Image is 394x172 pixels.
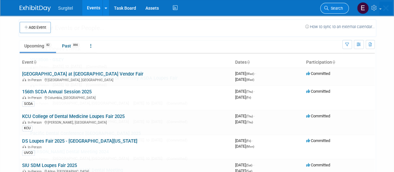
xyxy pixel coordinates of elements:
span: [GEOGRAPHIC_DATA], [GEOGRAPHIC_DATA] [53,101,132,106]
span: [DATE] to [DATE] [133,138,165,142]
span: [GEOGRAPHIC_DATA], [GEOGRAPHIC_DATA] [53,119,132,124]
a: LADM - LA Dental Meeting 2025 In-Person [GEOGRAPHIC_DATA], [GEOGRAPHIC_DATA] [DATE] to [DATE] (Co... [27,91,373,109]
a: Pacific Dental Conference [GEOGRAPHIC_DATA] 2025 In-Person [GEOGRAPHIC_DATA], [GEOGRAPHIC_DATA] [... [27,128,373,146]
span: [GEOGRAPHIC_DATA], [GEOGRAPHIC_DATA] [53,138,132,142]
span: [GEOGRAPHIC_DATA], [GEOGRAPHIC_DATA] [53,156,132,161]
span: [DATE] to [DATE] [53,64,85,69]
span: In-Person [30,101,51,106]
span: In-Person [30,65,51,69]
input: Search for Events or People... [18,19,377,37]
span: (Committed) [167,138,188,142]
span: [DATE] to [DATE] [53,82,85,87]
a: [PERSON_NAME] Dental Meeting 2024 In-Person [GEOGRAPHIC_DATA], [GEOGRAPHIC_DATA] [DATE] to [DATE]... [27,146,373,164]
span: In-Person [30,138,51,142]
span: [DATE] to [DATE] [133,101,165,106]
span: [DATE] to [DATE] [133,156,165,161]
span: [DATE] to [DATE] [133,119,165,124]
span: (Committed) [86,64,107,69]
div: Recently Viewed Events: [22,41,373,54]
a: UCSF ASDA Fall Vendor Fair 2024 In-Person [GEOGRAPHIC_DATA], [GEOGRAPHIC_DATA] [DATE] to [DATE] (... [27,109,373,127]
span: (Committed) [167,156,188,161]
span: (Committed) [86,83,107,87]
a: Vacation - GSZY In-Person [DATE] to [DATE] (Committed) [27,54,373,72]
span: In-Person [30,120,51,124]
span: (Committed) [167,101,188,106]
span: (Committed) [167,120,188,124]
span: In-Person [30,83,51,87]
span: In-Person [30,157,51,161]
a: [GEOGRAPHIC_DATA][US_STATE] School of Dentistry ASDA Loupes Fair In-Person [DATE] to [DATE] (Comm... [27,72,373,91]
